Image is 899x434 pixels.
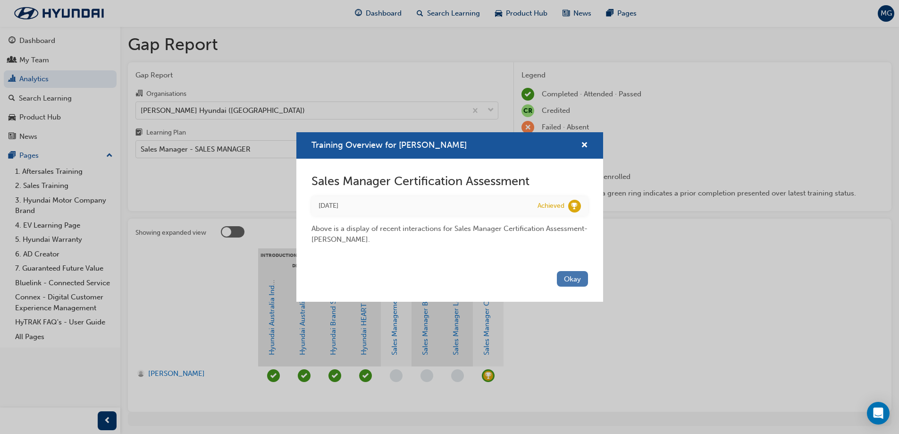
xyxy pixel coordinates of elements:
button: Okay [557,271,588,287]
button: cross-icon [581,140,588,152]
span: learningRecordVerb_ACHIEVE-icon [568,200,581,213]
span: cross-icon [581,142,588,150]
div: Open Intercom Messenger [867,402,890,425]
div: Training Overview for Ashley Wilson [296,132,603,302]
span: Training Overview for [PERSON_NAME] [311,140,467,150]
div: Above is a display of recent interactions for Sales Manager Certification Assessment - [PERSON_NA... [311,216,588,245]
div: Wed Jun 11 2025 10:00:00 GMT+1000 (Australian Eastern Standard Time) [319,201,523,212]
div: Achieved [538,202,564,211]
h2: Sales Manager Certification Assessment [311,174,588,189]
